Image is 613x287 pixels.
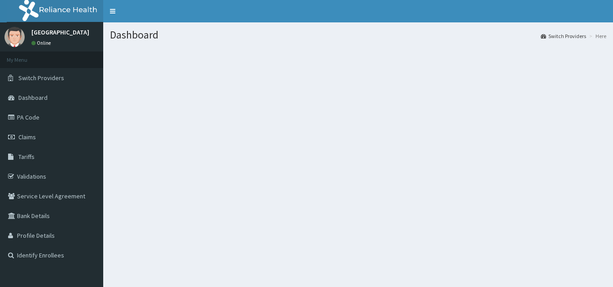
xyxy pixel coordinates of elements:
[31,29,89,35] p: [GEOGRAPHIC_DATA]
[587,32,606,40] li: Here
[18,133,36,141] span: Claims
[4,27,25,47] img: User Image
[110,29,606,41] h1: Dashboard
[18,153,35,161] span: Tariffs
[541,32,586,40] a: Switch Providers
[18,94,48,102] span: Dashboard
[31,40,53,46] a: Online
[18,74,64,82] span: Switch Providers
